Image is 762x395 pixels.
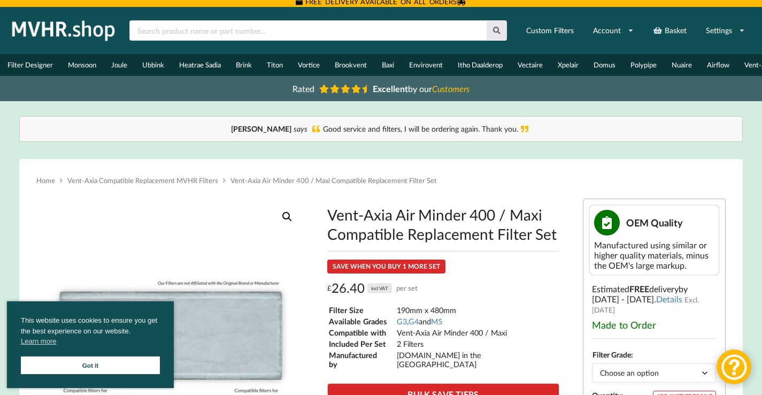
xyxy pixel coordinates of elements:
[699,21,752,40] a: Settings
[402,54,450,76] a: Envirovent
[327,280,418,297] div: 26.40
[278,207,297,226] a: View full-screen image gallery
[30,124,732,134] div: Good service and filters, I will be ordering again. Thank you.
[409,317,419,326] a: G4
[510,54,550,76] a: Vectaire
[629,284,649,294] b: FREE
[21,315,160,350] span: This website uses cookies to ensure you get the best experience on our website.
[396,305,558,315] td: 190mm x 480mm
[373,83,408,94] b: Excellent
[623,54,664,76] a: Polypipe
[21,336,56,347] a: cookies - Learn more
[7,17,120,44] img: mvhr.shop.png
[327,54,374,76] a: Brookvent
[67,176,218,185] a: Vent-Axia Compatible Replacement MVHR Filters
[664,54,699,76] a: Nuaire
[328,328,395,338] td: Compatible with
[367,283,392,293] div: incl VAT
[285,80,478,97] a: Rated Excellentby ourCustomers
[396,350,558,369] td: [DOMAIN_NAME] in the [GEOGRAPHIC_DATA]
[431,317,442,326] a: M5
[228,54,259,76] a: Brink
[172,54,228,76] a: Heatrae Sadia
[592,284,688,304] span: by [DATE] - [DATE]
[328,305,395,315] td: Filter Size
[135,54,172,76] a: Ubbink
[231,124,291,133] b: [PERSON_NAME]
[104,54,135,76] a: Joule
[374,54,402,76] a: Baxi
[294,124,307,133] i: says
[592,350,631,359] label: Filter Grade
[259,54,290,76] a: Titon
[327,280,332,297] span: £
[594,240,714,270] div: Manufactured using similar or higher quality materials, minus the OEM's large markup.
[656,294,682,304] a: Details
[230,176,437,185] span: Vent-Axia Air Minder 400 / Maxi Compatible Replacement Filter Set
[396,339,558,349] td: 2 Filters
[21,356,160,374] a: Got it cookie
[328,350,395,369] td: Manufactured by
[396,280,418,297] span: per set
[646,21,694,40] a: Basket
[586,54,623,76] a: Domus
[293,83,314,94] span: Rated
[7,301,174,388] div: cookieconsent
[432,83,469,94] i: Customers
[328,316,395,326] td: Available Grades
[327,205,559,244] h1: Vent-Axia Air Minder 400 / Maxi Compatible Replacement Filter Set
[450,54,510,76] a: Itho Daalderop
[373,83,469,94] span: by our
[586,21,641,40] a: Account
[290,54,327,76] a: Vortice
[396,328,558,338] td: Vent-Axia Air Minder 400 / Maxi
[36,176,55,185] a: Home
[519,21,581,40] a: Custom Filters
[60,54,104,76] a: Monsoon
[328,339,395,349] td: Included Per Set
[699,54,737,76] a: Airflow
[327,260,445,274] div: SAVE WHEN YOU BUY 1 MORE SET
[550,54,586,76] a: Xpelair
[129,20,487,41] input: Search product name or part number...
[396,316,558,326] td: , and
[592,319,717,331] div: Made to Order
[397,317,407,326] a: G3
[626,217,683,229] span: OEM Quality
